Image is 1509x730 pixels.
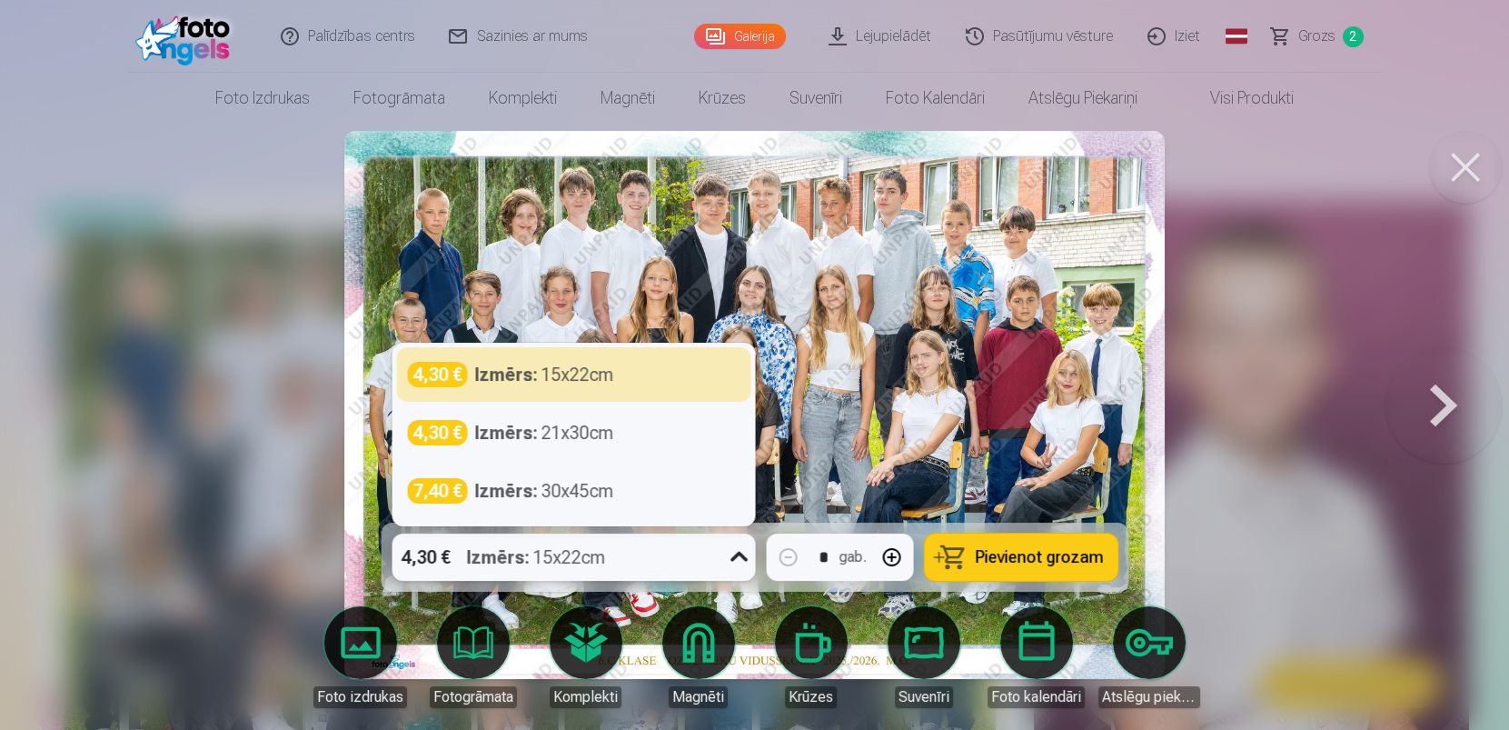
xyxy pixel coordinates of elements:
[422,606,524,708] a: Fotogrāmata
[768,73,864,124] a: Suvenīri
[467,73,579,124] a: Komplekti
[474,478,537,504] strong: Izmērs :
[332,73,467,124] a: Fotogrāmata
[407,362,467,387] div: 4,30 €
[550,686,621,708] div: Komplekti
[313,686,407,708] div: Foto izdrukas
[407,478,467,504] div: 7,40 €
[975,549,1103,565] span: Pievienot grozam
[760,606,862,708] a: Krūzes
[986,606,1087,708] a: Foto kalendāri
[466,534,605,581] div: 15x22cm
[988,686,1085,708] div: Foto kalendāri
[474,362,537,387] strong: Izmērs :
[310,606,412,708] a: Foto izdrukas
[669,686,728,708] div: Magnēti
[1159,73,1315,124] a: Visi produkti
[474,420,537,445] strong: Izmērs :
[648,606,750,708] a: Magnēti
[407,420,467,445] div: 4,30 €
[1098,606,1200,708] a: Atslēgu piekariņi
[873,606,975,708] a: Suvenīri
[579,73,677,124] a: Magnēti
[839,546,866,568] div: gab.
[474,362,613,387] div: 15x22cm
[1343,26,1364,47] span: 2
[474,478,613,504] div: 30x45cm
[677,73,768,124] a: Krūzes
[466,545,529,570] strong: Izmērs :
[924,534,1117,581] button: Pievienot grozam
[430,686,517,708] div: Fotogrāmata
[895,686,953,708] div: Suvenīri
[1098,686,1200,708] div: Atslēgu piekariņi
[1007,73,1159,124] a: Atslēgu piekariņi
[864,73,1007,124] a: Foto kalendāri
[194,73,332,124] a: Foto izdrukas
[474,420,613,445] div: 21x30cm
[535,606,637,708] a: Komplekti
[135,7,240,65] img: /fa1
[694,24,786,49] a: Galerija
[785,686,837,708] div: Krūzes
[1298,25,1335,47] span: Grozs
[392,534,459,581] div: 4,30 €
